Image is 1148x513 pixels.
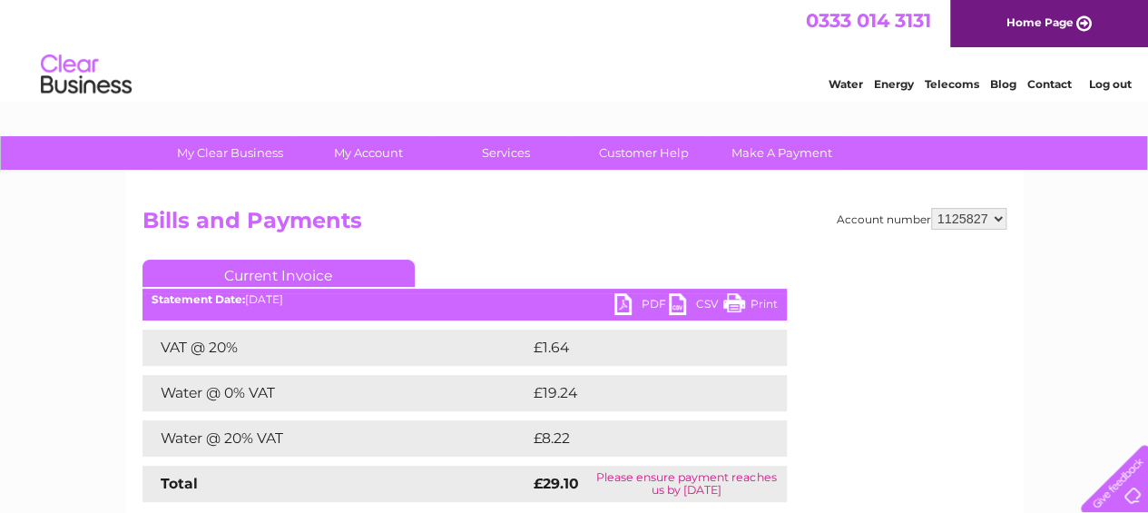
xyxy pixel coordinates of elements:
img: logo.png [40,47,132,103]
td: Water @ 0% VAT [142,375,529,411]
a: Telecoms [925,77,979,91]
a: My Account [293,136,443,170]
td: Please ensure payment reaches us by [DATE] [586,466,786,502]
strong: Total [161,475,198,492]
a: Water [829,77,863,91]
td: £1.64 [529,330,743,366]
a: Log out [1088,77,1131,91]
a: Blog [990,77,1016,91]
a: Energy [874,77,914,91]
strong: £29.10 [534,475,579,492]
a: Contact [1027,77,1072,91]
a: Customer Help [569,136,719,170]
a: 0333 014 3131 [806,9,931,32]
a: Print [723,293,778,320]
a: Make A Payment [707,136,857,170]
a: Services [431,136,581,170]
div: Account number [837,208,1006,230]
a: CSV [669,293,723,320]
h2: Bills and Payments [142,208,1006,242]
td: Water @ 20% VAT [142,420,529,457]
a: PDF [614,293,669,320]
a: My Clear Business [155,136,305,170]
td: £19.24 [529,375,749,411]
a: Current Invoice [142,260,415,287]
b: Statement Date: [152,292,245,306]
div: Clear Business is a trading name of Verastar Limited (registered in [GEOGRAPHIC_DATA] No. 3667643... [146,10,1004,88]
td: £8.22 [529,420,744,457]
td: VAT @ 20% [142,330,529,366]
div: [DATE] [142,293,787,306]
